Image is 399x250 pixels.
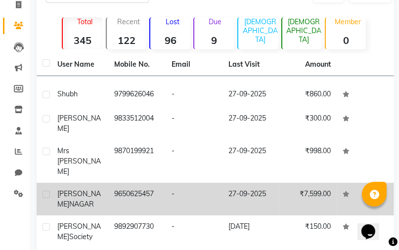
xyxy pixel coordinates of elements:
p: [DEMOGRAPHIC_DATA] [242,17,278,44]
td: - [166,140,223,183]
span: Society [69,232,92,241]
strong: 151 [282,52,322,64]
span: [PERSON_NAME] [57,189,101,208]
p: Due [196,17,234,26]
span: mrs [PERSON_NAME] [57,146,101,176]
p: Recent [111,17,147,26]
strong: 9 [194,34,234,46]
th: Last Visit [223,53,280,76]
strong: 345 [63,34,103,46]
td: ₹7,599.00 [280,183,337,215]
td: [DATE] [223,215,280,248]
td: 9892907730 [109,215,166,248]
td: 27-09-2025 [223,107,280,140]
td: 9870199921 [109,140,166,183]
strong: 98 [238,52,278,64]
p: Total [67,17,103,26]
td: 27-09-2025 [223,183,280,215]
td: 9650625457 [109,183,166,215]
td: - [166,83,223,107]
strong: 96 [150,34,190,46]
td: ₹998.00 [280,140,337,183]
strong: 0 [326,34,366,46]
span: NAGAR [69,200,94,208]
span: [PERSON_NAME] [57,114,101,133]
th: Amount [300,53,337,76]
p: [DEMOGRAPHIC_DATA] [286,17,322,44]
td: 9833512004 [109,107,166,140]
span: shubh [57,89,78,98]
td: ₹860.00 [280,83,337,107]
td: ₹150.00 [280,215,337,248]
th: Email [166,53,223,76]
th: User Name [51,53,109,76]
td: 9799626046 [109,83,166,107]
td: - [166,107,223,140]
td: 27-09-2025 [223,83,280,107]
td: 27-09-2025 [223,140,280,183]
td: - [166,183,223,215]
p: Lost [154,17,190,26]
p: Member [330,17,366,26]
iframe: chat widget [357,210,389,240]
td: ₹300.00 [280,107,337,140]
strong: 122 [107,34,147,46]
th: Mobile No. [109,53,166,76]
span: [PERSON_NAME] [57,222,101,241]
td: - [166,215,223,248]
